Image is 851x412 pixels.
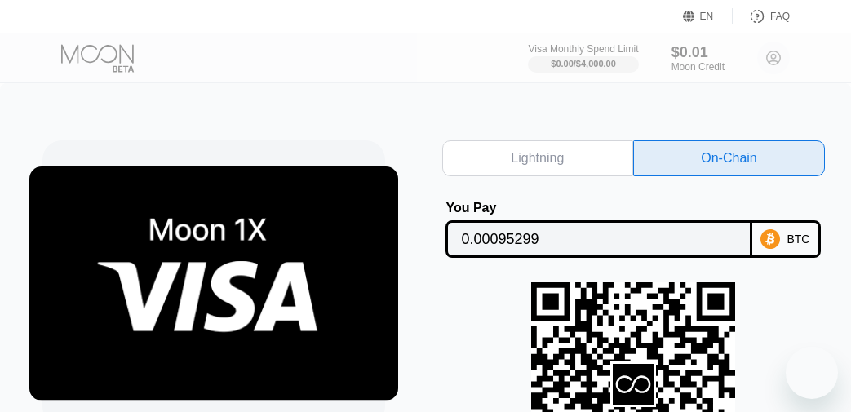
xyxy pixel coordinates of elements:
div: EN [683,8,733,24]
div: EN [700,11,714,22]
div: FAQ [733,8,790,24]
div: Lightning [442,140,634,176]
div: On-Chain [633,140,825,176]
div: Visa Monthly Spend Limit [528,43,638,55]
div: FAQ [770,11,790,22]
div: On-Chain [701,150,756,166]
div: $0.00 / $4,000.00 [551,59,616,69]
div: Visa Monthly Spend Limit$0.00/$4,000.00 [528,43,638,73]
div: Lightning [511,150,564,166]
div: You Pay [445,201,751,215]
div: You PayBTC [442,201,825,258]
div: BTC [787,233,809,246]
iframe: Button to launch messaging window [786,347,838,399]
